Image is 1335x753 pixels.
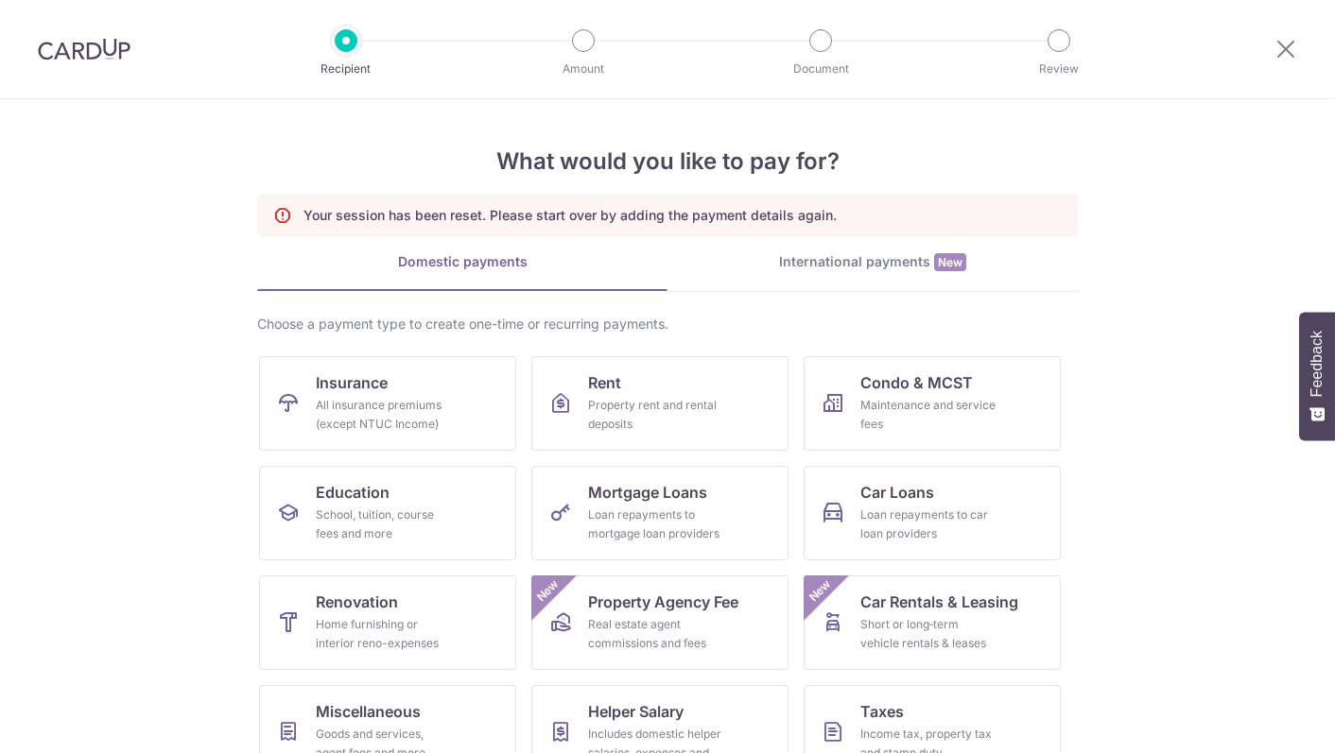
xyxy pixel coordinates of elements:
span: Feedback [1309,331,1326,397]
p: Amount [513,60,653,78]
a: RenovationHome furnishing or interior reno-expenses [259,575,516,670]
span: New [805,575,836,607]
span: Helper Salary [588,700,684,723]
span: Taxes [860,700,904,723]
h4: What would you like to pay for? [257,145,1078,179]
a: Mortgage LoansLoan repayments to mortgage loan providers [531,466,789,560]
a: Car LoansLoan repayments to car loan providers [804,466,1061,560]
a: Condo & MCSTMaintenance and service fees [804,356,1061,451]
div: Maintenance and service fees [860,396,997,434]
span: Condo & MCST [860,371,973,394]
span: Mortgage Loans [588,481,707,504]
div: Short or long‑term vehicle rentals & leases [860,615,997,653]
span: Insurance [316,371,388,394]
div: All insurance premiums (except NTUC Income) [316,396,452,434]
a: InsuranceAll insurance premiums (except NTUC Income) [259,356,516,451]
p: Review [989,60,1129,78]
img: CardUp [38,38,130,60]
div: International payments [667,252,1078,272]
span: Education [316,481,390,504]
div: Loan repayments to car loan providers [860,505,997,543]
div: Property rent and rental deposits [588,396,724,434]
span: Car Rentals & Leasing [860,590,1018,613]
div: Real estate agent commissions and fees [588,615,724,653]
div: Domestic payments [257,252,667,271]
span: Renovation [316,590,398,613]
p: Recipient [276,60,416,78]
p: Document [751,60,891,78]
a: RentProperty rent and rental deposits [531,356,789,451]
div: School, tuition, course fees and more [316,505,452,543]
span: Car Loans [860,481,934,504]
div: Loan repayments to mortgage loan providers [588,505,724,543]
button: Feedback - Show survey [1299,312,1335,440]
a: EducationSchool, tuition, course fees and more [259,466,516,560]
span: Rent [588,371,621,394]
span: Property Agency Fee [588,590,738,613]
a: Car Rentals & LeasingShort or long‑term vehicle rentals & leasesNew [804,575,1061,670]
div: Home furnishing or interior reno-expenses [316,615,452,653]
span: Miscellaneous [316,700,421,723]
p: Your session has been reset. Please start over by adding the payment details again. [303,206,837,225]
span: New [934,253,966,271]
span: New [532,575,563,607]
div: Choose a payment type to create one-time or recurring payments. [257,315,1078,334]
a: Property Agency FeeReal estate agent commissions and feesNew [531,575,789,670]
